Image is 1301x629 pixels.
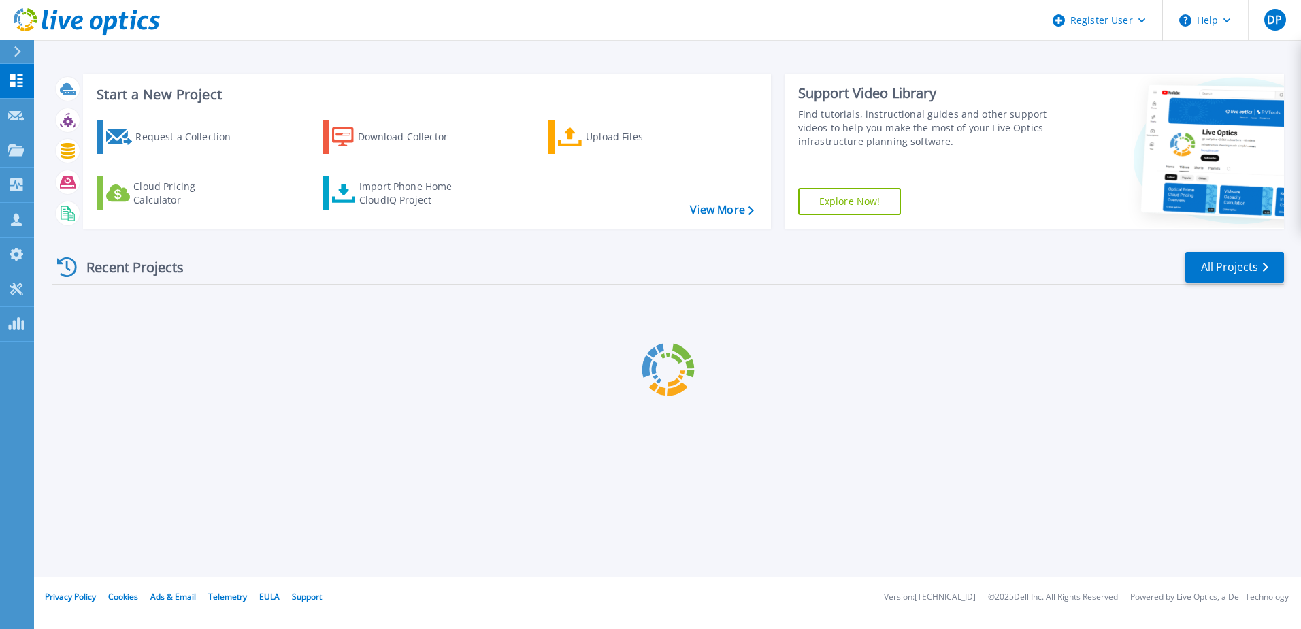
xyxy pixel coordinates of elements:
li: Powered by Live Optics, a Dell Technology [1130,593,1289,602]
div: Recent Projects [52,251,202,284]
div: Find tutorials, instructional guides and other support videos to help you make the most of your L... [798,108,1053,148]
div: Request a Collection [135,123,244,150]
div: Download Collector [358,123,467,150]
a: All Projects [1185,252,1284,283]
div: Cloud Pricing Calculator [133,180,242,207]
a: Explore Now! [798,188,902,215]
div: Upload Files [586,123,695,150]
span: DP [1267,14,1282,25]
li: Version: [TECHNICAL_ID] [884,593,976,602]
li: © 2025 Dell Inc. All Rights Reserved [988,593,1118,602]
a: EULA [259,591,280,602]
a: Download Collector [323,120,474,154]
a: View More [690,204,753,216]
h3: Start a New Project [97,87,753,102]
div: Import Phone Home CloudIQ Project [359,180,465,207]
a: Privacy Policy [45,591,96,602]
a: Support [292,591,322,602]
a: Request a Collection [97,120,248,154]
a: Upload Files [548,120,700,154]
a: Cloud Pricing Calculator [97,176,248,210]
div: Support Video Library [798,84,1053,102]
a: Cookies [108,591,138,602]
a: Telemetry [208,591,247,602]
a: Ads & Email [150,591,196,602]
